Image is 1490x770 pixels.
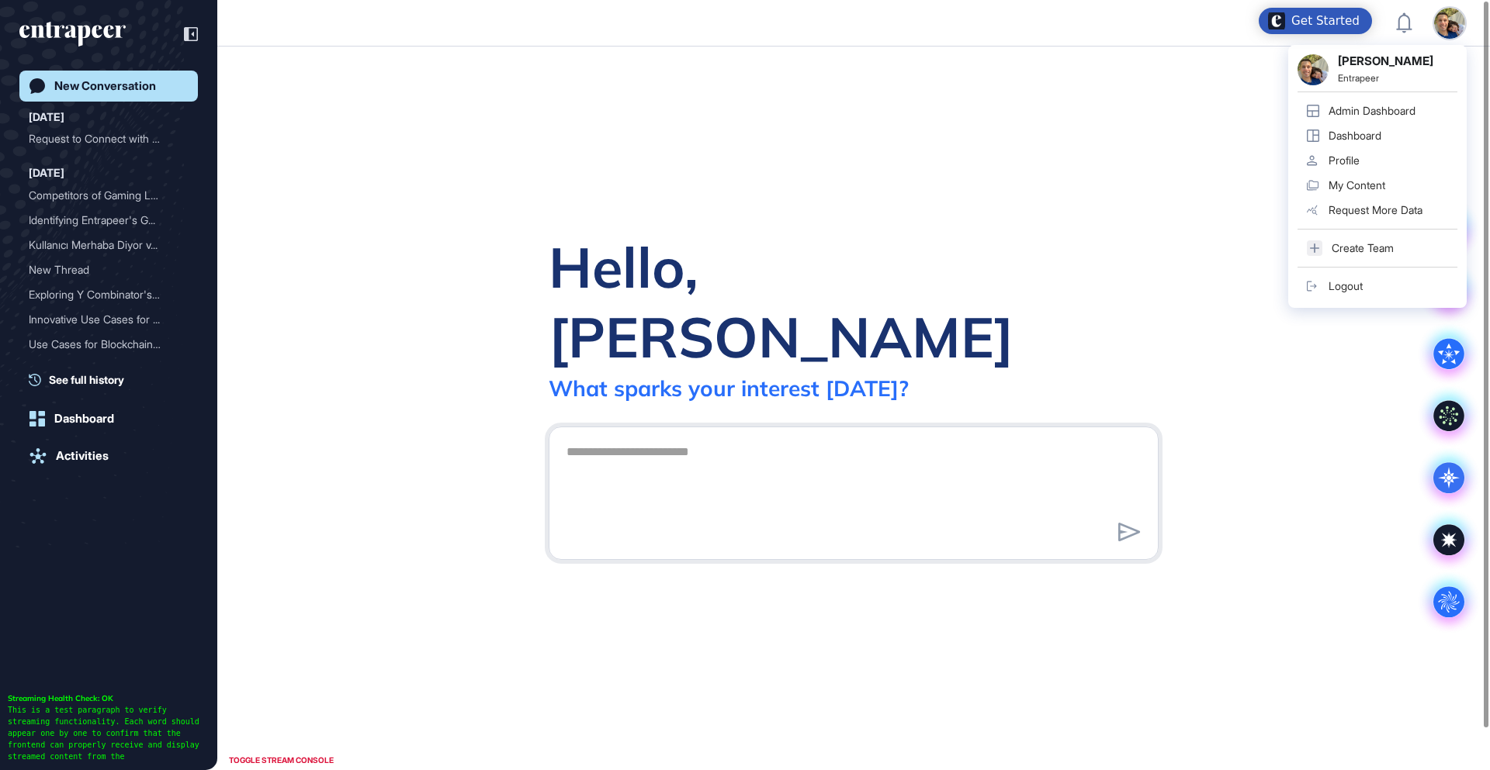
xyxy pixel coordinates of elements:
[19,71,198,102] a: New Conversation
[549,232,1159,371] div: Hello, [PERSON_NAME]
[29,282,189,307] div: Exploring Y Combinator's Initiatives and Latest Developments
[29,108,64,126] div: [DATE]
[29,257,176,282] div: New Thread
[56,449,109,463] div: Activities
[29,233,189,257] div: Kullanıcı Merhaba Diyor ve Nasılsın diyor
[29,307,176,332] div: Innovative Use Cases for ...
[29,208,189,233] div: Identifying Entrapeer's Global Competitors
[19,403,198,434] a: Dashboard
[29,183,176,208] div: Competitors of Gaming Lap...
[1268,12,1285,29] img: launcher-image-alternative-text
[29,126,176,151] div: Request to Connect with T...
[29,233,176,257] div: Kullanıcı Merhaba Diyor v...
[49,371,124,388] span: See full history
[29,282,176,307] div: Exploring Y Combinator's ...
[29,183,189,208] div: Competitors of Gaming Laptops in the GCC Region
[54,79,156,93] div: New Conversation
[225,751,338,770] div: TOGGLE STREAM CONSOLE
[549,375,909,402] div: What sparks your interest [DATE]?
[29,257,189,282] div: New Thread
[1259,8,1372,34] div: Open Get Started checklist
[54,412,114,426] div: Dashboard
[29,126,189,151] div: Request to Connect with Tracy
[1434,8,1465,39] img: user-avatar
[1291,13,1360,29] div: Get Started
[29,371,198,388] a: See full history
[19,22,126,47] div: entrapeer-logo
[29,208,176,233] div: Identifying Entrapeer's G...
[29,332,176,357] div: Use Cases for Blockchain ...
[19,440,198,471] a: Activities
[29,307,189,332] div: Innovative Use Cases for Digital Transformation in Enterprises
[29,332,189,357] div: Use Cases for Blockchain in Supply Chain Management in Turkey
[29,164,64,182] div: [DATE]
